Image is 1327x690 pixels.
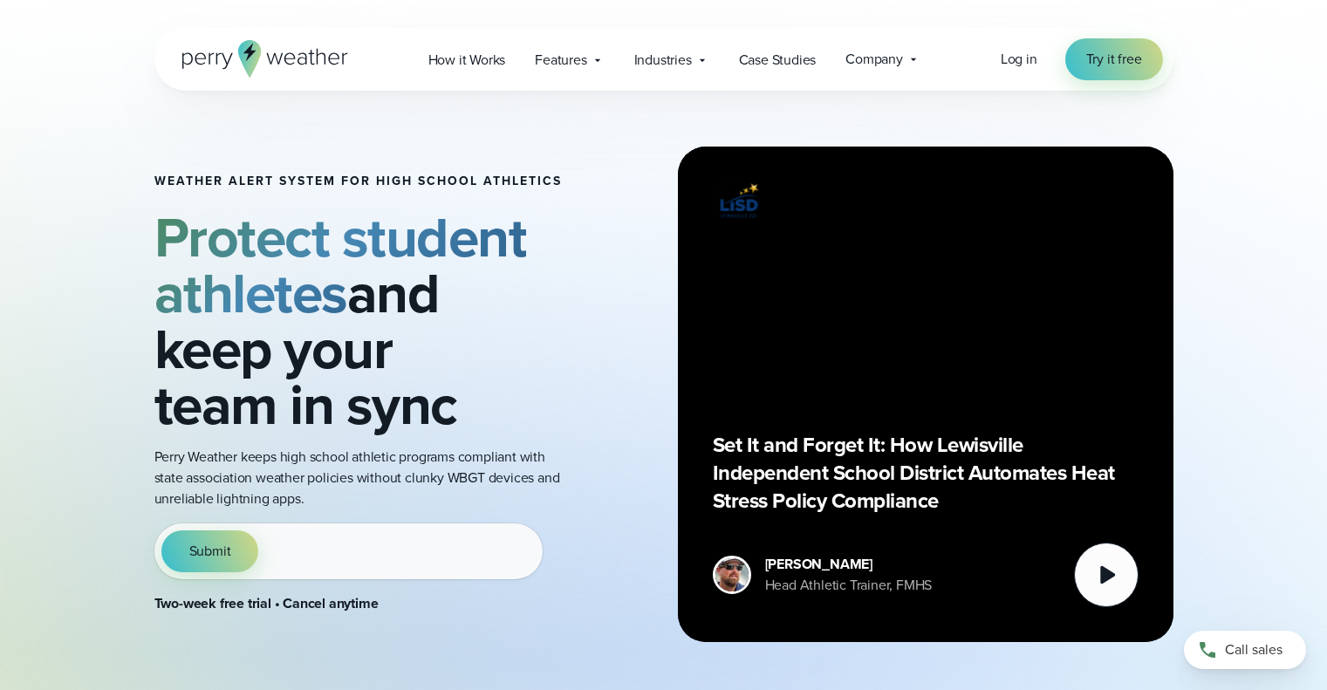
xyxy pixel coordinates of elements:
img: Lewisville ISD logo [713,181,765,221]
a: Try it free [1065,38,1163,80]
span: How it Works [428,50,506,71]
strong: Two-week free trial • Cancel anytime [154,593,379,613]
p: Set It and Forget It: How Lewisville Independent School District Automates Heat Stress Policy Com... [713,431,1139,515]
div: [PERSON_NAME] [765,554,933,575]
span: Company [845,49,903,70]
button: Submit [161,530,259,572]
span: Log in [1001,49,1037,69]
a: Call sales [1184,631,1306,669]
strong: Protect student athletes [154,196,527,334]
div: Head Athletic Trainer, FMHS [765,575,933,596]
span: Try it free [1086,49,1142,70]
img: cody-henschke-headshot [715,558,749,591]
h2: and keep your team in sync [154,209,563,433]
span: Case Studies [739,50,817,71]
a: Case Studies [724,42,831,78]
span: Industries [634,50,692,71]
a: Log in [1001,49,1037,70]
span: Call sales [1225,639,1283,660]
span: Submit [189,541,231,562]
a: How it Works [414,42,521,78]
span: Features [535,50,586,71]
p: Perry Weather keeps high school athletic programs compliant with state association weather polici... [154,447,563,509]
h1: Weather Alert System for High School Athletics [154,174,563,188]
